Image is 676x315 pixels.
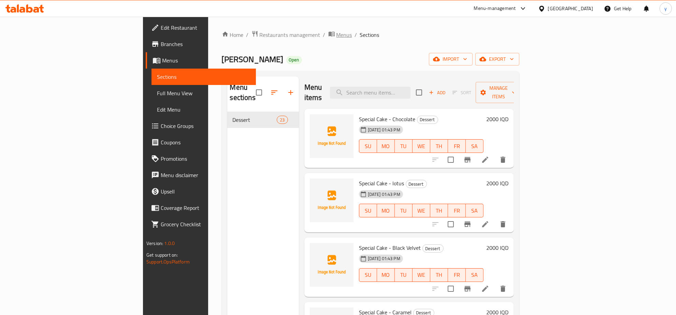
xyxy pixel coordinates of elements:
span: TH [433,141,445,151]
button: Branch-specific-item [459,152,476,168]
span: Version: [146,239,163,248]
button: SU [359,139,377,153]
button: Add [426,87,448,98]
a: Coverage Report [146,200,256,216]
span: Full Menu View [157,89,250,97]
span: Upsell [161,187,250,196]
a: Edit Menu [152,101,256,118]
span: TU [398,206,410,216]
span: WE [415,270,428,280]
button: export [475,53,519,66]
button: Add section [283,84,299,101]
span: import [434,55,467,63]
a: Edit menu item [481,285,489,293]
button: WE [413,204,430,217]
span: SU [362,206,374,216]
div: items [277,116,288,124]
div: Dessert [417,116,438,124]
span: Dessert [423,245,443,253]
button: TH [430,204,448,217]
span: SA [469,141,481,151]
span: Select to update [444,153,458,167]
a: Branches [146,36,256,52]
button: SA [466,268,484,282]
span: Select section [412,85,426,100]
span: Sections [360,31,379,39]
span: y [664,5,667,12]
span: SA [469,206,481,216]
h6: 2000 IQD [486,114,508,124]
span: Sort sections [266,84,283,101]
a: Choice Groups [146,118,256,134]
img: Special Cake - lotus [310,178,354,222]
button: MO [377,268,395,282]
a: Menu disclaimer [146,167,256,183]
span: WE [415,206,428,216]
span: Choice Groups [161,122,250,130]
span: Select all sections [252,85,266,100]
button: MO [377,204,395,217]
button: delete [495,152,511,168]
span: Special Cake - Chocolate [359,114,416,124]
a: Menus [146,52,256,69]
span: Special Cake - Black Velvet [359,243,421,253]
span: Restaurants management [260,31,320,39]
div: Dessert [422,244,444,253]
button: Manage items [476,82,521,103]
span: Special Cake - lotus [359,178,404,188]
span: Menus [336,31,352,39]
li: / [355,31,357,39]
button: FR [448,204,466,217]
nav: breadcrumb [222,30,519,39]
span: WE [415,141,428,151]
li: / [323,31,326,39]
a: Full Menu View [152,85,256,101]
div: Dessert23 [227,112,299,128]
span: FR [451,141,463,151]
span: Add item [426,87,448,98]
a: Menus [328,30,352,39]
span: Select to update [444,217,458,231]
nav: Menu sections [227,109,299,131]
span: Menus [162,56,250,65]
a: Grocery Checklist [146,216,256,232]
span: SA [469,270,481,280]
span: Dessert [406,180,427,188]
span: MO [380,206,392,216]
button: FR [448,268,466,282]
span: TU [398,270,410,280]
div: Open [286,56,302,64]
button: TU [395,204,413,217]
span: TU [398,141,410,151]
span: TH [433,206,445,216]
button: TH [430,268,448,282]
input: search [330,87,411,99]
a: Upsell [146,183,256,200]
button: FR [448,139,466,153]
a: Promotions [146,151,256,167]
button: TU [395,268,413,282]
button: SU [359,268,377,282]
button: Branch-specific-item [459,281,476,297]
a: Support.OpsPlatform [146,257,190,266]
img: Special Cake - Black Velvet [310,243,354,287]
span: Sections [157,73,250,81]
span: TH [433,270,445,280]
h6: 2000 IQD [486,178,508,188]
span: Coupons [161,138,250,146]
button: Branch-specific-item [459,216,476,232]
span: [PERSON_NAME] [222,52,284,67]
span: Manage items [481,84,516,101]
span: MO [380,141,392,151]
span: Branches [161,40,250,48]
span: SU [362,270,374,280]
button: SU [359,204,377,217]
button: WE [413,268,430,282]
span: Grocery Checklist [161,220,250,228]
span: Dessert [233,116,277,124]
span: 1.0.0 [164,239,175,248]
span: Edit Restaurant [161,24,250,32]
div: [GEOGRAPHIC_DATA] [548,5,593,12]
span: FR [451,206,463,216]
